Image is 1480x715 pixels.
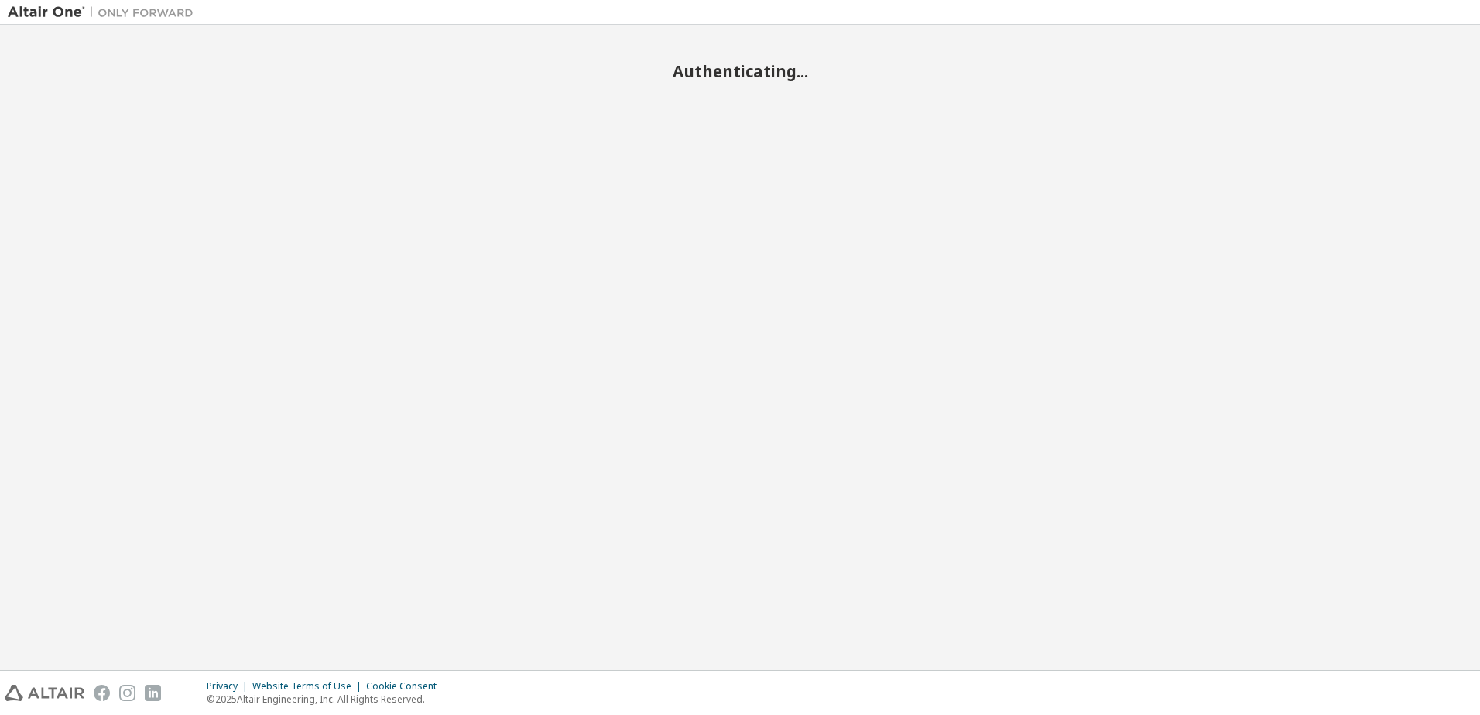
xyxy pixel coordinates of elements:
p: © 2025 Altair Engineering, Inc. All Rights Reserved. [207,693,446,706]
img: instagram.svg [119,685,135,701]
img: Altair One [8,5,201,20]
img: linkedin.svg [145,685,161,701]
img: altair_logo.svg [5,685,84,701]
img: facebook.svg [94,685,110,701]
div: Cookie Consent [366,680,446,693]
h2: Authenticating... [8,61,1472,81]
div: Website Terms of Use [252,680,366,693]
div: Privacy [207,680,252,693]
